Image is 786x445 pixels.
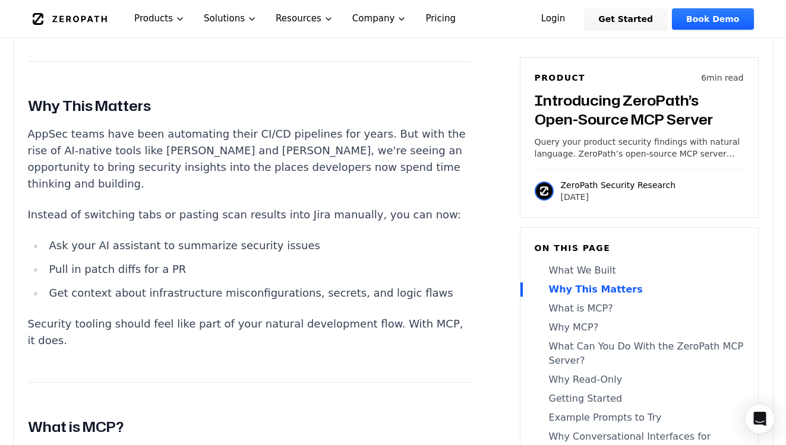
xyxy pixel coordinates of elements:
a: Why This Matters [535,282,744,297]
li: Get context about infrastructure misconfigurations, secrets, and logic flaws [45,285,470,301]
a: Getting Started [535,392,744,406]
a: What is MCP? [535,301,744,316]
p: 6 min read [701,72,743,84]
a: What We Built [535,263,744,278]
p: AppSec teams have been automating their CI/CD pipelines for years. But with the rise of AI-native... [28,126,470,192]
li: Pull in patch diffs for a PR [45,261,470,278]
li: Ask your AI assistant to summarize security issues [45,237,470,254]
p: Instead of switching tabs or pasting scan results into Jira manually, you can now: [28,206,470,223]
p: Security tooling should feel like part of your natural development flow. With MCP, it does. [28,316,470,349]
p: [DATE] [561,191,676,203]
a: Example Prompts to Try [535,411,744,425]
h6: On this page [535,242,744,254]
h6: Product [535,72,586,84]
div: Open Intercom Messenger [746,405,774,433]
img: ZeroPath Security Research [535,182,554,201]
a: Book Demo [672,8,753,30]
a: Login [527,8,580,30]
a: Why MCP? [535,320,744,335]
a: What Can You Do With the ZeroPath MCP Server? [535,339,744,368]
a: Why Read-Only [535,373,744,387]
h3: Why This Matters [28,95,470,116]
p: ZeroPath Security Research [561,179,676,191]
h3: Introducing ZeroPath’s Open-Source MCP Server [535,91,744,129]
p: Query your product security findings with natural language. ZeroPath’s open-source MCP server int... [535,136,744,160]
a: Get Started [584,8,667,30]
h3: What is MCP? [28,416,470,437]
